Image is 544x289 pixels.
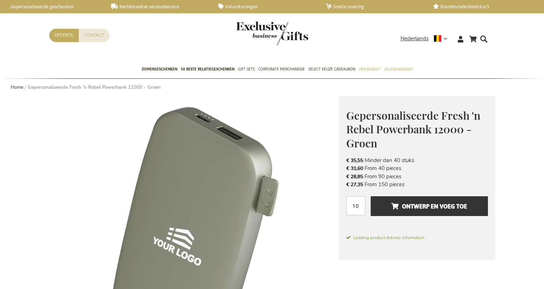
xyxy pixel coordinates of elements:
li: From 90 pieces [346,173,488,180]
span: Per Budget [359,65,380,73]
strong: Gepersonaliseerde Fresh 'n Rebel Powerbank 12000 - Groen [28,84,161,91]
span: Ontwerp en voeg toe [391,201,467,212]
li: From 40 pieces [346,164,488,172]
a: Snelle levering [326,4,422,10]
span: Gelegenheden [384,65,412,73]
a: Home [11,84,23,91]
li: From 150 pieces [346,180,488,188]
span: € 27,35 [346,181,363,188]
span: € 28,85 [346,173,363,180]
span: Select Keuze Cadeaubon [308,65,355,73]
button: Ontwerp en voeg toe [371,196,488,216]
span: Gepersonaliseerde Fresh 'n Rebel Powerbank 12000 - Groen [346,108,480,150]
a: Rechtstreekse verzendservice [111,4,207,10]
img: Exclusive Business gifts logo [236,22,308,45]
div: Nederlands [401,35,452,43]
span: € 31,60 [346,165,363,172]
input: Aantal [346,196,365,215]
span: Corporate Merchandise [258,65,305,73]
span: € 35,55 [346,157,363,164]
span: Zomergeschenken [142,65,177,73]
span: 50 beste relatiegeschenken [181,65,234,73]
li: Minder dan 40 stuks [346,156,488,164]
a: store logo [236,22,272,45]
span: Loading product delivery information. [346,234,488,241]
a: Contact [79,29,110,42]
span: Gift Sets [238,65,255,73]
a: Volumkortingen [218,4,314,10]
a: Klanttevredenheid 4,6/5 [433,4,529,10]
span: Nederlands [401,35,429,43]
a: Offerte [49,29,79,42]
a: Gepersonaliseerde geschenken [4,4,100,10]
